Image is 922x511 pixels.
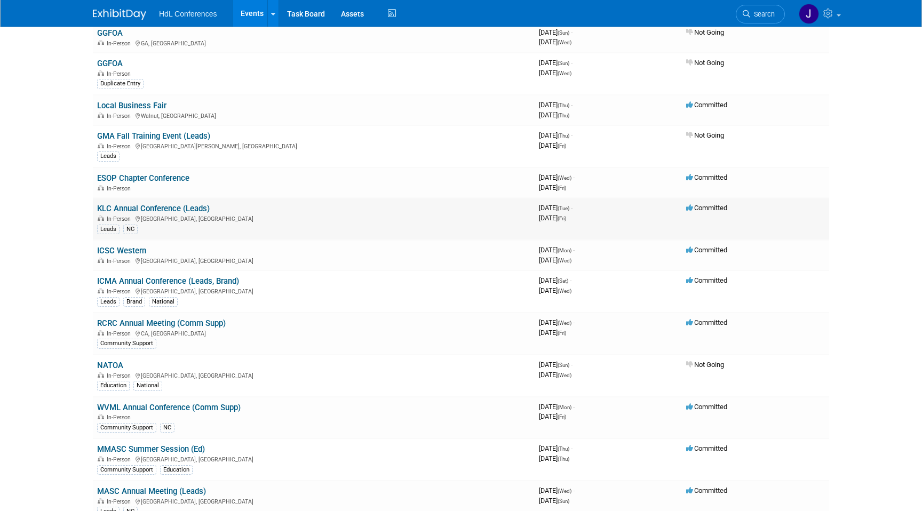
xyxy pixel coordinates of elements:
span: (Tue) [558,205,569,211]
div: Community Support [97,423,156,433]
div: NC [160,423,174,433]
span: - [573,486,575,494]
a: GGFOA [97,59,123,68]
a: NATOA [97,361,123,370]
div: [GEOGRAPHIC_DATA], [GEOGRAPHIC_DATA] [97,256,530,265]
span: Not Going [686,28,724,36]
span: - [570,276,571,284]
span: (Sun) [558,498,569,504]
div: National [133,381,162,390]
img: In-Person Event [98,456,104,461]
span: [DATE] [539,111,569,119]
span: [DATE] [539,183,566,191]
span: [DATE] [539,403,575,411]
div: Leads [97,151,120,161]
div: Leads [97,225,120,234]
span: (Wed) [558,175,571,181]
img: In-Person Event [98,498,104,504]
span: [DATE] [539,59,573,67]
span: [DATE] [539,276,571,284]
span: Search [750,10,775,18]
span: Committed [686,276,727,284]
a: MMASC Summer Session (Ed) [97,444,205,454]
span: Committed [686,444,727,452]
span: [DATE] [539,361,573,369]
div: NC [123,225,138,234]
img: In-Person Event [98,372,104,378]
span: Committed [686,101,727,109]
span: [DATE] [539,101,573,109]
img: In-Person Event [98,288,104,293]
a: RCRC Annual Meeting (Comm Supp) [97,318,226,328]
a: GMA Fall Training Event (Leads) [97,131,210,141]
img: In-Person Event [98,414,104,419]
img: In-Person Event [98,185,104,190]
span: In-Person [107,498,134,505]
span: Committed [686,204,727,212]
a: WVML Annual Conference (Comm Supp) [97,403,241,412]
span: [DATE] [539,131,573,139]
div: Education [160,465,193,475]
span: (Sat) [558,278,568,284]
span: (Fri) [558,185,566,191]
span: (Thu) [558,446,569,452]
span: [DATE] [539,173,575,181]
div: [GEOGRAPHIC_DATA], [GEOGRAPHIC_DATA] [97,497,530,505]
img: In-Person Event [98,70,104,76]
span: (Sun) [558,30,569,36]
span: - [573,246,575,254]
span: (Mon) [558,247,571,253]
div: Community Support [97,339,156,348]
span: - [573,403,575,411]
span: In-Person [107,456,134,463]
span: [DATE] [539,69,571,77]
div: Leads [97,297,120,307]
span: In-Person [107,143,134,150]
span: [DATE] [539,371,571,379]
span: (Wed) [558,39,571,45]
div: Brand [123,297,145,307]
span: - [571,28,573,36]
img: In-Person Event [98,40,104,45]
span: Committed [686,486,727,494]
span: Not Going [686,131,724,139]
span: In-Person [107,372,134,379]
img: In-Person Event [98,258,104,263]
span: [DATE] [539,412,566,420]
div: [GEOGRAPHIC_DATA], [GEOGRAPHIC_DATA] [97,286,530,295]
a: GGFOA [97,28,123,38]
span: (Wed) [558,258,571,264]
img: In-Person Event [98,113,104,118]
span: In-Person [107,414,134,421]
img: ExhibitDay [93,9,146,20]
span: (Fri) [558,215,566,221]
span: - [571,131,573,139]
span: [DATE] [539,444,573,452]
span: (Wed) [558,70,571,76]
a: MASC Annual Meeting (Leads) [97,486,206,496]
span: Not Going [686,361,724,369]
span: In-Person [107,215,134,222]
div: [GEOGRAPHIC_DATA], [GEOGRAPHIC_DATA] [97,214,530,222]
div: [GEOGRAPHIC_DATA], [GEOGRAPHIC_DATA] [97,371,530,379]
span: Not Going [686,59,724,67]
span: - [573,318,575,326]
span: (Wed) [558,288,571,294]
span: [DATE] [539,454,569,462]
div: [GEOGRAPHIC_DATA], [GEOGRAPHIC_DATA] [97,454,530,463]
span: [DATE] [539,246,575,254]
div: Duplicate Entry [97,79,144,89]
a: Local Business Fair [97,101,166,110]
span: [DATE] [539,214,566,222]
div: Education [97,381,130,390]
span: Committed [686,403,727,411]
span: - [571,444,573,452]
span: - [571,361,573,369]
span: [DATE] [539,318,575,326]
a: KLC Annual Conference (Leads) [97,204,210,213]
div: National [149,297,178,307]
span: In-Person [107,113,134,119]
span: HdL Conferences [159,10,217,18]
span: (Fri) [558,143,566,149]
span: (Thu) [558,102,569,108]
